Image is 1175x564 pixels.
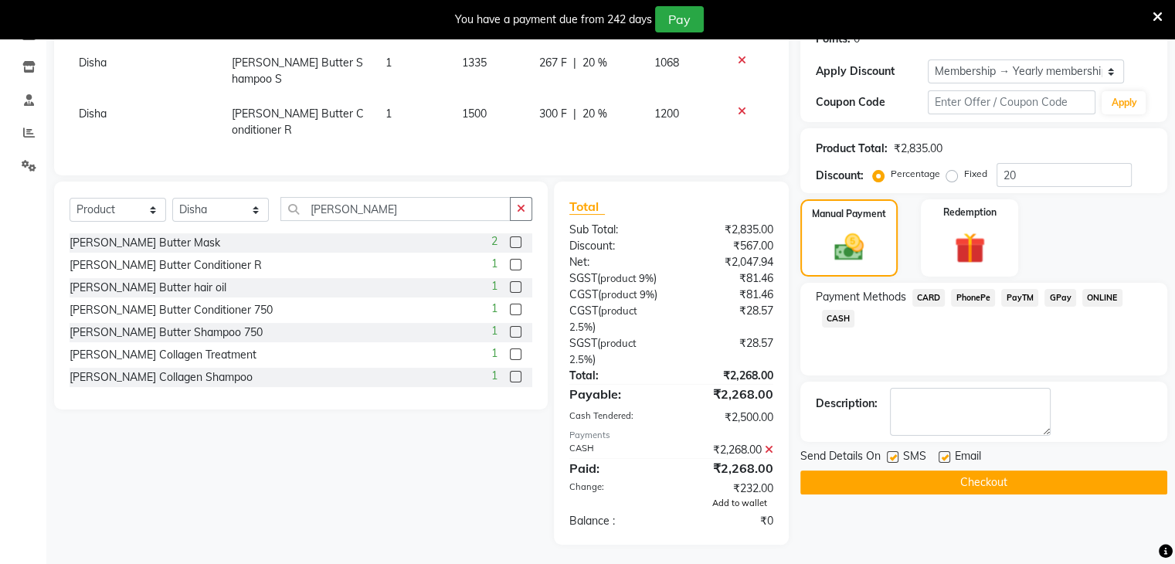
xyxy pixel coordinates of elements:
[640,288,654,301] span: 9%
[955,448,981,467] span: Email
[539,55,567,71] span: 267 F
[79,107,107,121] span: Disha
[70,369,253,386] div: [PERSON_NAME] Collagen Shampoo
[671,513,785,529] div: ₹0
[816,168,864,184] div: Discount:
[1102,91,1146,114] button: Apply
[671,442,785,458] div: ₹2,268.00
[671,222,785,238] div: ₹2,835.00
[654,56,679,70] span: 1068
[671,287,785,303] div: ₹81.46
[558,238,671,254] div: Discount:
[491,233,498,250] span: 2
[455,12,652,28] div: You have a payment due from 242 days
[558,385,671,403] div: Payable:
[816,31,851,47] div: Points:
[491,301,498,317] span: 1
[945,229,995,267] img: _gift.svg
[812,207,886,221] label: Manual Payment
[671,270,785,287] div: ₹81.46
[601,304,637,317] span: product
[385,107,392,121] span: 1
[671,385,785,403] div: ₹2,268.00
[639,272,654,284] span: 9%
[558,409,671,426] div: Cash Tendered:
[671,238,785,254] div: ₹567.00
[491,345,498,362] span: 1
[655,6,704,32] button: Pay
[558,368,671,384] div: Total:
[558,335,671,368] div: ( )
[569,321,593,333] span: 2.5%
[491,256,498,272] span: 1
[539,106,567,122] span: 300 F
[600,337,637,349] span: product
[558,442,671,458] div: CASH
[1001,289,1038,307] span: PayTM
[854,31,860,47] div: 0
[1082,289,1122,307] span: ONLINE
[491,368,498,384] span: 1
[569,271,597,285] span: SGST
[816,63,928,80] div: Apply Discount
[385,56,392,70] span: 1
[671,481,785,497] div: ₹232.00
[928,90,1096,114] input: Enter Offer / Coupon Code
[573,55,576,71] span: |
[558,481,671,497] div: Change:
[891,167,940,181] label: Percentage
[70,302,273,318] div: [PERSON_NAME] Butter Conditioner 750
[573,106,576,122] span: |
[79,56,107,70] span: Disha
[491,278,498,294] span: 1
[671,368,785,384] div: ₹2,268.00
[558,287,671,303] div: ( )
[600,272,637,284] span: product
[671,409,785,426] div: ₹2,500.00
[491,323,498,339] span: 1
[70,280,226,296] div: [PERSON_NAME] Butter hair oil
[582,55,607,71] span: 20 %
[569,336,597,350] span: SGST
[671,254,785,270] div: ₹2,047.94
[816,289,906,305] span: Payment Methods
[654,107,679,121] span: 1200
[582,106,607,122] span: 20 %
[558,513,671,529] div: Balance :
[70,324,263,341] div: [PERSON_NAME] Butter Shampoo 750
[712,498,767,508] span: Add to wallet
[462,107,487,121] span: 1500
[822,310,855,328] span: CASH
[671,303,785,335] div: ₹28.57
[280,197,511,221] input: Search or Scan
[558,303,671,335] div: ( )
[232,56,363,86] span: [PERSON_NAME] Butter Shampoo S
[569,287,598,301] span: CGST
[558,459,671,477] div: Paid:
[816,141,888,157] div: Product Total:
[569,199,605,215] span: Total
[569,304,598,318] span: CGST
[462,56,487,70] span: 1335
[816,94,928,110] div: Coupon Code
[558,222,671,238] div: Sub Total:
[232,107,364,137] span: [PERSON_NAME] Butter Conditioner R
[70,257,262,274] div: [PERSON_NAME] Butter Conditioner R
[671,335,785,368] div: ₹28.57
[912,289,946,307] span: CARD
[601,288,637,301] span: product
[951,289,995,307] span: PhonePe
[800,471,1167,494] button: Checkout
[800,448,881,467] span: Send Details On
[964,167,987,181] label: Fixed
[1044,289,1076,307] span: GPay
[558,254,671,270] div: Net:
[816,396,878,412] div: Description:
[943,206,997,219] label: Redemption
[569,429,773,442] div: Payments
[558,270,671,287] div: ( )
[70,347,256,363] div: [PERSON_NAME] Collagen Treatment
[569,353,593,365] span: 2.5%
[894,141,942,157] div: ₹2,835.00
[825,230,873,264] img: _cash.svg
